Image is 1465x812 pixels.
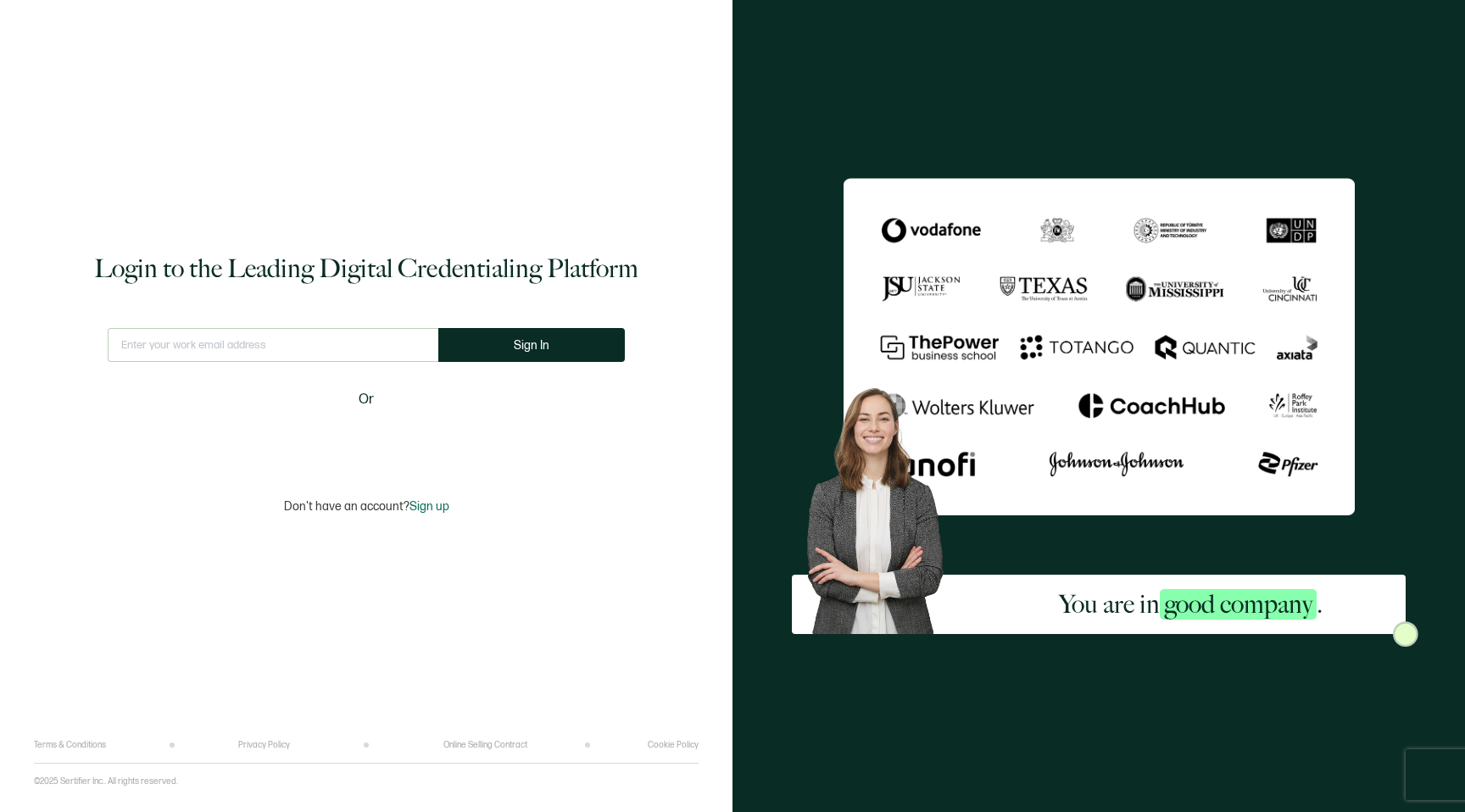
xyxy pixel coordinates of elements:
[514,339,549,352] span: Sign In
[443,740,527,750] a: Online Selling Contract
[438,328,625,362] button: Sign In
[34,740,106,750] a: Terms & Conditions
[260,421,472,459] iframe: Sign in with Google Button
[792,375,976,634] img: Sertifier Login - You are in <span class="strong-h">good company</span>. Hero
[409,499,449,514] span: Sign up
[94,252,638,286] h1: Login to the Leading Digital Credentialing Platform
[1393,621,1418,647] img: Sertifier Login
[1059,587,1323,621] h2: You are in .
[34,776,178,787] p: ©2025 Sertifier Inc.. All rights reserved.
[1160,589,1317,620] span: good company
[844,178,1355,515] img: Sertifier Login - You are in <span class="strong-h">good company</span>.
[648,740,699,750] a: Cookie Policy
[284,499,449,514] p: Don't have an account?
[238,740,290,750] a: Privacy Policy
[359,389,374,410] span: Or
[108,328,438,362] input: Enter your work email address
